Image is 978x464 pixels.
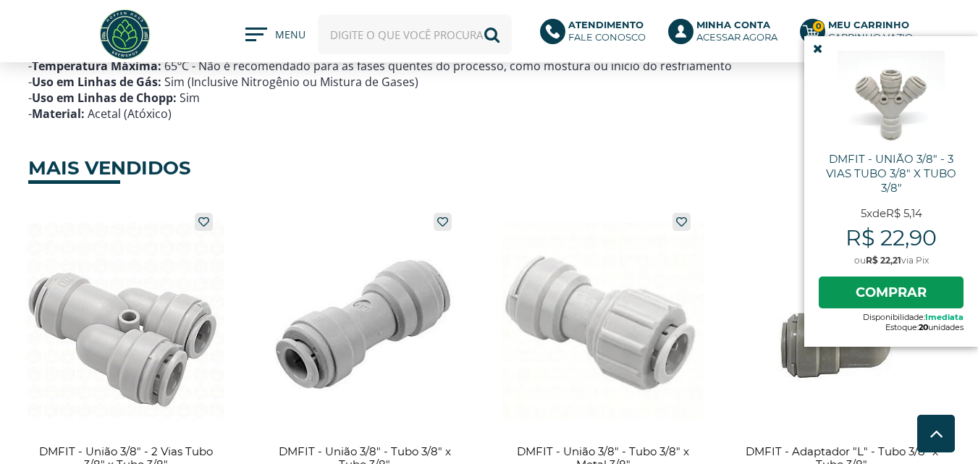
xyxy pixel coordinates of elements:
[98,7,152,62] img: Hopfen Haus BrewShop
[318,14,512,54] input: Digite o que você procura
[925,312,964,322] b: Imediata
[32,58,161,74] strong: Temperatura Máxima:
[668,19,785,51] a: Minha ContaAcessar agora
[812,20,825,33] strong: 0
[828,19,909,30] b: Meu Carrinho
[819,312,964,322] span: Disponibilidade:
[819,322,964,332] span: Estoque: unidades
[819,255,964,266] span: ou via Pix
[838,51,945,145] img: dmfit-3-vias-2-7cstlzci7z.JPG
[28,146,120,184] h4: MAIS VENDIDOS
[819,277,964,308] a: Comprar
[275,28,303,49] span: MENU
[696,19,777,43] p: Acessar agora
[568,19,646,43] p: Fale conosco
[245,28,303,42] button: MENU
[696,19,770,30] b: Minha Conta
[866,255,901,266] strong: R$ 22,21
[540,19,654,51] a: AtendimentoFale conosco
[568,19,644,30] b: Atendimento
[32,90,177,106] strong: Uso em Linhas de Chopp:
[861,206,872,220] strong: 5x
[28,10,950,122] p: 11 BAR | 170 PSI | 11,2 Kgf/cm² para as medidas maiores ( 5/16", 3/8" ou 1/2") - 16 BAR | 230 PSI...
[886,206,922,220] strong: R$ 5,14
[32,74,161,90] strong: Uso em Linhas de Gás:
[819,152,964,195] span: DMFIT - União 3/8" - 3 Vias Tubo 3/8" x Tubo 3/8"
[819,224,964,251] strong: R$ 22,90
[32,106,85,122] strong: Material:
[472,14,512,54] button: Buscar
[819,206,964,221] span: de
[919,322,928,332] b: 20
[828,31,913,43] div: Carrinho Vazio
